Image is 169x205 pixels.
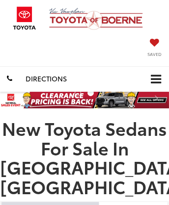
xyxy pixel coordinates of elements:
[49,7,148,30] img: Vic Vaughan Toyota of Boerne
[19,66,74,91] a: Directions
[147,51,162,57] span: Saved
[143,67,169,92] button: Click to show site navigation
[7,3,42,33] img: Toyota
[147,39,162,57] a: My Saved Vehicles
